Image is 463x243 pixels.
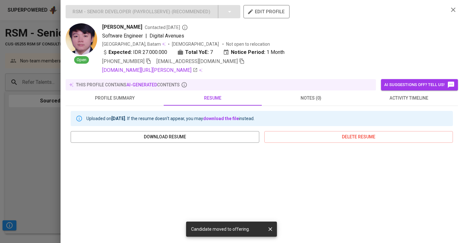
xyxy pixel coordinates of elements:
span: | [145,32,147,40]
span: Digital Avenues [149,33,184,39]
span: Software Engineer [102,33,143,39]
b: [DATE] [111,116,125,121]
button: edit profile [243,5,290,18]
p: Not open to relocation [226,41,270,47]
span: profile summary [69,94,160,102]
button: delete resume [264,131,453,143]
span: notes (0) [266,94,356,102]
span: delete resume [269,133,448,141]
span: edit profile [249,8,284,16]
span: resume [167,94,258,102]
svg: By Batam recruiter [182,24,188,31]
a: download the file [203,116,239,121]
span: AI suggestions off? Tell us! [384,81,455,89]
span: [DEMOGRAPHIC_DATA] [172,41,220,47]
p: this profile contains contents [76,82,180,88]
a: edit profile [243,9,290,14]
button: AI suggestions off? Tell us! [381,79,458,90]
button: download resume [71,131,259,143]
img: ef837fdd01022966858f28fcf664b954.jpg [66,23,97,55]
div: 1 Month [223,49,284,56]
span: [PERSON_NAME] [102,23,142,31]
span: download resume [76,133,254,141]
span: activity timeline [364,94,454,102]
a: [DOMAIN_NAME][URL][PERSON_NAME] [102,67,198,74]
div: IDR 27.000.000 [102,49,167,56]
span: Contacted [DATE] [145,24,188,31]
b: Notice Period: [231,49,265,56]
span: AI-generated [126,82,157,87]
div: [GEOGRAPHIC_DATA], Batam [102,41,166,47]
div: Uploaded on . If the resume doesn't appear, you may instead. [86,113,255,124]
b: Expected: [108,49,132,56]
span: 7 [210,49,213,56]
span: [PHONE_NUMBER] [102,58,144,64]
b: Total YoE: [185,49,209,56]
span: [EMAIL_ADDRESS][DOMAIN_NAME] [156,58,238,64]
div: Candidate moved to offering. [191,223,250,235]
span: Open [74,57,89,63]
